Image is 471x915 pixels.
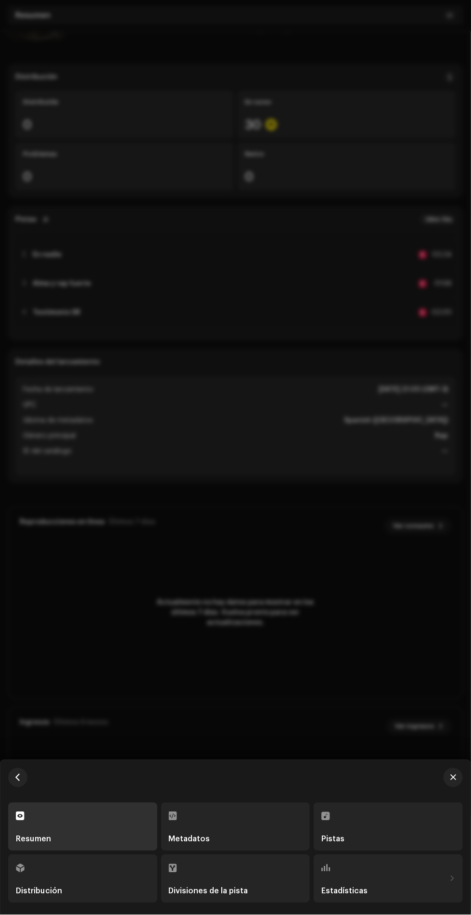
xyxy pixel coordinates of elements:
[314,855,463,903] re-m-nav-dropdown: Estadísticas
[321,836,344,843] div: Pistas
[161,855,310,903] re-m-nav-item: Divisiones de la pista
[169,836,210,843] div: Metadatos
[321,888,368,895] div: Estadísticas
[169,888,248,895] div: Divisiones de la pista
[8,855,157,903] re-m-nav-item: Distribución
[161,803,310,851] re-m-nav-item: Metadatos
[16,888,62,895] div: Distribución
[8,803,157,851] re-m-nav-item: Resumen
[16,836,51,843] div: Resumen
[314,803,463,851] re-m-nav-item: Pistas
